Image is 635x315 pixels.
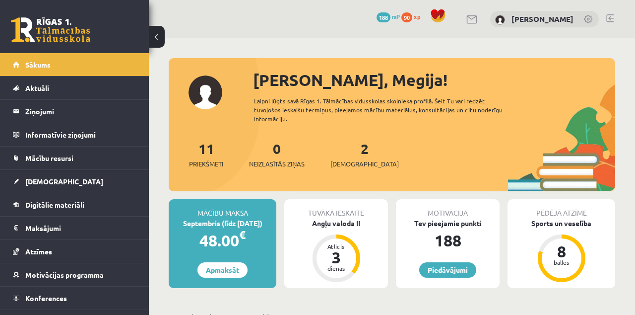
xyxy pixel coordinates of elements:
[284,199,388,218] div: Tuvākā ieskaite
[330,159,399,169] span: [DEMOGRAPHIC_DATA]
[253,68,615,92] div: [PERSON_NAME], Megija!
[249,159,305,169] span: Neizlasītās ziņas
[239,228,246,242] span: €
[13,193,136,216] a: Digitālie materiāli
[13,77,136,99] a: Aktuāli
[25,270,104,279] span: Motivācijas programma
[321,243,351,249] div: Atlicis
[401,12,425,20] a: 90 xp
[25,247,52,256] span: Atzīmes
[25,294,67,303] span: Konferences
[11,17,90,42] a: Rīgas 1. Tālmācības vidusskola
[13,123,136,146] a: Informatīvie ziņojumi
[13,217,136,239] a: Maksājumi
[25,60,51,69] span: Sākums
[13,263,136,286] a: Motivācijas programma
[377,12,400,20] a: 188 mP
[169,229,276,252] div: 48.00
[396,199,500,218] div: Motivācija
[284,218,388,229] div: Angļu valoda II
[13,287,136,310] a: Konferences
[13,53,136,76] a: Sākums
[189,140,223,169] a: 11Priekšmeti
[25,123,136,146] legend: Informatīvie ziņojumi
[25,154,73,162] span: Mācību resursi
[189,159,223,169] span: Priekšmeti
[25,100,136,123] legend: Ziņojumi
[508,218,615,229] div: Sports un veselība
[414,12,420,20] span: xp
[254,96,522,123] div: Laipni lūgts savā Rīgas 1. Tālmācības vidusskolas skolnieka profilā. Šeit Tu vari redzēt tuvojošo...
[13,170,136,193] a: [DEMOGRAPHIC_DATA]
[284,218,388,284] a: Angļu valoda II Atlicis 3 dienas
[321,265,351,271] div: dienas
[197,262,248,278] a: Apmaksāt
[401,12,412,22] span: 90
[25,200,84,209] span: Digitālie materiāli
[13,240,136,263] a: Atzīmes
[25,177,103,186] span: [DEMOGRAPHIC_DATA]
[25,83,49,92] span: Aktuāli
[392,12,400,20] span: mP
[25,217,136,239] legend: Maksājumi
[13,147,136,169] a: Mācību resursi
[321,249,351,265] div: 3
[547,243,576,259] div: 8
[419,262,476,278] a: Piedāvājumi
[508,218,615,284] a: Sports un veselība 8 balles
[547,259,576,265] div: balles
[330,140,399,169] a: 2[DEMOGRAPHIC_DATA]
[377,12,390,22] span: 188
[508,199,615,218] div: Pēdējā atzīme
[169,199,276,218] div: Mācību maksa
[13,100,136,123] a: Ziņojumi
[396,229,500,252] div: 188
[249,140,305,169] a: 0Neizlasītās ziņas
[511,14,573,24] a: [PERSON_NAME]
[396,218,500,229] div: Tev pieejamie punkti
[169,218,276,229] div: Septembris (līdz [DATE])
[495,15,505,25] img: Megija Kozlovska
